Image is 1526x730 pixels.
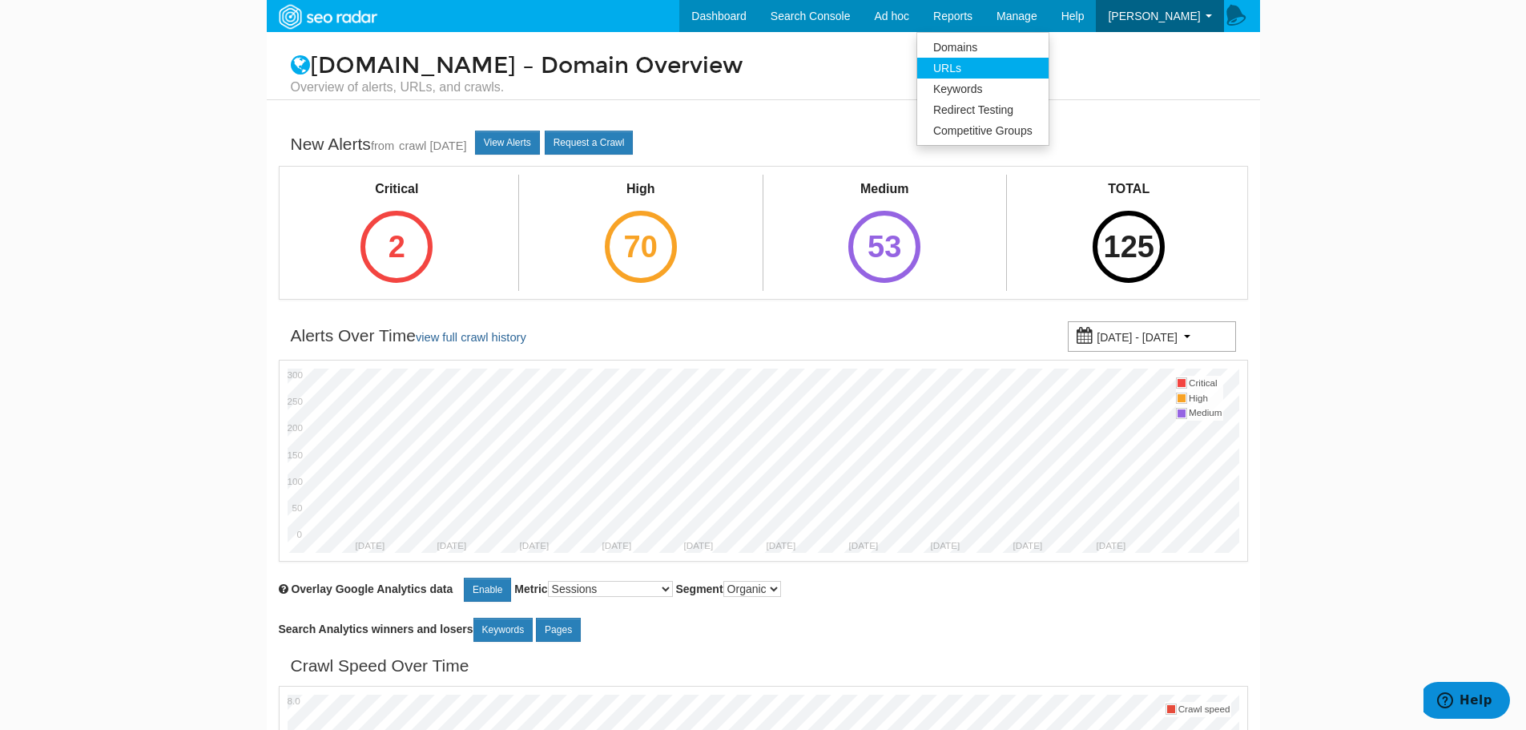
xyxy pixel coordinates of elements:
[917,120,1049,141] a: Competitive Groups
[1061,10,1085,22] span: Help
[590,180,691,199] div: High
[464,578,511,602] a: Enable
[917,37,1049,58] a: Domains
[874,10,909,22] span: Ad hoc
[545,131,634,155] a: Request a Crawl
[291,654,469,678] div: Crawl Speed Over Time
[605,211,677,283] div: 70
[291,132,467,158] div: New Alerts
[346,180,447,199] div: Critical
[1188,376,1222,391] td: Critical
[371,139,394,152] small: from
[291,583,453,595] span: Overlay chart with Google Analytics data
[416,331,526,344] a: view full crawl history
[675,581,780,597] label: Segment
[1188,405,1222,421] td: Medium
[933,10,972,22] span: Reports
[917,99,1049,120] a: Redirect Testing
[514,581,672,597] label: Metric
[1097,331,1178,344] small: [DATE] - [DATE]
[834,180,935,199] div: Medium
[848,211,920,283] div: 53
[1423,682,1510,722] iframe: Opens a widget where you can find more information
[1108,10,1200,22] span: [PERSON_NAME]
[917,58,1049,79] a: URLs
[279,618,582,642] label: Search Analytics winners and losers
[548,581,673,597] select: Metric
[917,79,1049,99] a: Keywords
[473,618,533,642] a: Keywords
[399,139,467,152] a: crawl [DATE]
[997,10,1037,22] span: Manage
[279,54,1248,96] h1: [DOMAIN_NAME] – Domain Overview
[1188,391,1222,406] td: High
[360,211,433,283] div: 2
[1178,702,1231,717] td: Crawl speed
[536,618,581,642] a: Pages
[291,324,526,349] div: Alerts Over Time
[291,79,1236,96] small: Overview of alerts, URLs, and crawls.
[771,10,851,22] span: Search Console
[1078,180,1179,199] div: TOTAL
[272,2,383,31] img: SEORadar
[475,131,540,155] a: View Alerts
[723,581,781,597] select: Segment
[1093,211,1165,283] div: 125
